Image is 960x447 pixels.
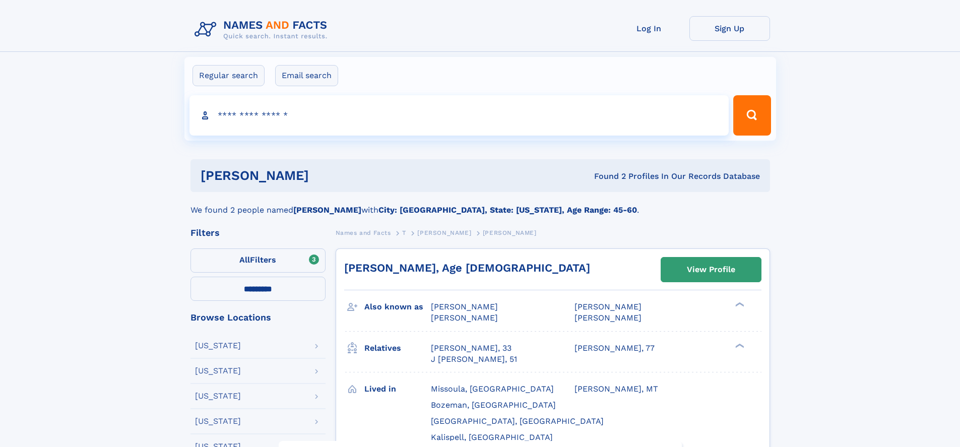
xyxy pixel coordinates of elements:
[190,248,326,273] label: Filters
[239,255,250,265] span: All
[364,340,431,357] h3: Relatives
[431,343,511,354] a: [PERSON_NAME], 33
[733,301,745,308] div: ❯
[417,226,471,239] a: [PERSON_NAME]
[336,226,391,239] a: Names and Facts
[293,205,361,215] b: [PERSON_NAME]
[431,432,553,442] span: Kalispell, [GEOGRAPHIC_DATA]
[364,380,431,398] h3: Lived in
[689,16,770,41] a: Sign Up
[190,16,336,43] img: Logo Names and Facts
[483,229,537,236] span: [PERSON_NAME]
[190,313,326,322] div: Browse Locations
[344,262,590,274] a: [PERSON_NAME], Age [DEMOGRAPHIC_DATA]
[733,342,745,349] div: ❯
[189,95,729,136] input: search input
[431,384,554,394] span: Missoula, [GEOGRAPHIC_DATA]
[417,229,471,236] span: [PERSON_NAME]
[661,258,761,282] a: View Profile
[574,343,655,354] a: [PERSON_NAME], 77
[402,229,406,236] span: T
[195,367,241,375] div: [US_STATE]
[195,392,241,400] div: [US_STATE]
[574,384,658,394] span: [PERSON_NAME], MT
[574,302,642,311] span: [PERSON_NAME]
[195,342,241,350] div: [US_STATE]
[431,354,517,365] a: J [PERSON_NAME], 51
[687,258,735,281] div: View Profile
[195,417,241,425] div: [US_STATE]
[609,16,689,41] a: Log In
[193,65,265,86] label: Regular search
[378,205,637,215] b: City: [GEOGRAPHIC_DATA], State: [US_STATE], Age Range: 45-60
[402,226,406,239] a: T
[431,400,556,410] span: Bozeman, [GEOGRAPHIC_DATA]
[574,313,642,323] span: [PERSON_NAME]
[733,95,771,136] button: Search Button
[190,192,770,216] div: We found 2 people named with .
[190,228,326,237] div: Filters
[431,313,498,323] span: [PERSON_NAME]
[364,298,431,315] h3: Also known as
[452,171,760,182] div: Found 2 Profiles In Our Records Database
[431,302,498,311] span: [PERSON_NAME]
[431,416,604,426] span: [GEOGRAPHIC_DATA], [GEOGRAPHIC_DATA]
[201,169,452,182] h1: [PERSON_NAME]
[275,65,338,86] label: Email search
